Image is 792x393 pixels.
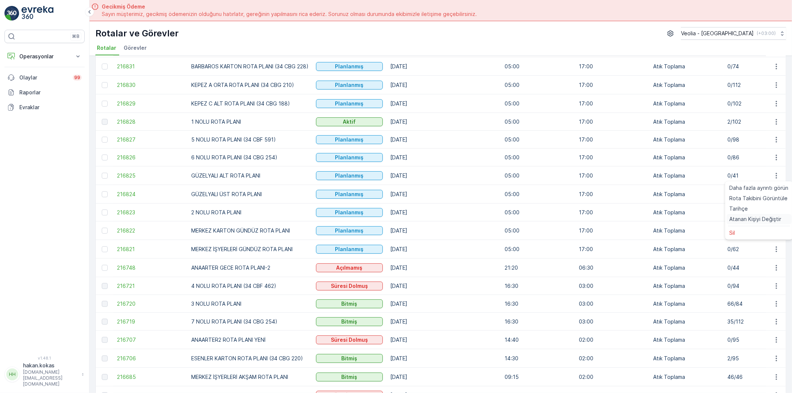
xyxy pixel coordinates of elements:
[19,53,70,60] p: Operasyonlar
[387,185,501,204] td: [DATE]
[335,191,364,198] p: Planlanmış
[117,191,184,198] a: 216824
[102,101,108,107] div: Toggle Row Selected
[343,118,356,126] p: Aktif
[117,336,184,344] span: 216707
[342,300,358,308] p: Bitmiş
[501,76,575,94] td: 05:00
[19,74,68,81] p: Olaylar
[117,282,184,290] a: 216721
[681,27,786,40] button: Veolia - [GEOGRAPHIC_DATA](+03:00)
[4,85,85,100] a: Raporlar
[97,44,116,52] span: Rotalar
[23,362,78,369] p: hakan.kokas
[102,283,108,289] div: Toggle Row Selected
[117,63,184,70] a: 216831
[316,153,383,162] button: Planlanmış
[342,373,358,381] p: Bitmiş
[575,368,649,386] td: 02:00
[19,89,82,96] p: Raporlar
[649,131,724,149] td: Atık Toplama
[649,185,724,204] td: Atık Toplama
[188,57,312,76] td: BARBAROS KARTON ROTA PLANI (34 CBG 228)
[316,354,383,363] button: Bitmiş
[188,204,312,221] td: 2 NOLU ROTA PLANI
[649,221,724,240] td: Atık Toplama
[387,94,501,113] td: [DATE]
[188,149,312,166] td: 6 NOLU ROTA PLANI (34 CBG 254)
[649,368,724,386] td: Atık Toplama
[575,166,649,185] td: 17:00
[575,295,649,313] td: 03:00
[4,362,85,387] button: HHhakan.kokas[DOMAIN_NAME][EMAIL_ADDRESS][DOMAIN_NAME]
[387,313,501,331] td: [DATE]
[4,49,85,64] button: Operasyonlar
[501,113,575,131] td: 05:00
[102,155,108,160] div: Toggle Row Selected
[501,131,575,149] td: 05:00
[188,131,312,149] td: 5 NOLU ROTA PLANI (34 CBF 591)
[102,228,108,234] div: Toggle Row Selected
[387,277,501,295] td: [DATE]
[316,263,383,272] button: Açılmamış
[117,81,184,89] span: 216830
[117,227,184,234] span: 216822
[501,259,575,277] td: 21:20
[730,184,789,192] span: Daha fazla ayrıntı görün
[649,295,724,313] td: Atık Toplama
[649,57,724,76] td: Atık Toplama
[335,227,364,234] p: Planlanmış
[335,100,364,107] p: Planlanmış
[387,295,501,313] td: [DATE]
[727,193,792,204] a: Rota Takibini Görüntüle
[335,209,364,216] p: Planlanmış
[575,349,649,368] td: 02:00
[316,335,383,344] button: Süresi Dolmuş
[575,149,649,166] td: 17:00
[102,191,108,197] div: Toggle Row Selected
[117,300,184,308] a: 216720
[387,240,501,259] td: [DATE]
[4,70,85,85] a: Olaylar99
[649,76,724,94] td: Atık Toplama
[74,75,80,81] p: 99
[501,204,575,221] td: 05:00
[501,185,575,204] td: 05:00
[102,137,108,143] div: Toggle Row Selected
[102,355,108,361] div: Toggle Row Selected
[649,259,724,277] td: Atık Toplama
[102,301,108,307] div: Toggle Row Selected
[649,240,724,259] td: Atık Toplama
[22,6,53,21] img: logo_light-DOdMpM7g.png
[102,64,108,69] div: Toggle Row Selected
[316,373,383,381] button: Bitmiş
[575,76,649,94] td: 17:00
[575,131,649,149] td: 17:00
[188,76,312,94] td: KEPEZ A ORTA ROTA PLANI (34 CBG 210)
[335,172,364,179] p: Planlanmış
[335,81,364,89] p: Planlanmış
[316,135,383,144] button: Planlanmış
[102,3,477,10] span: Gecikmiş Ödeme
[335,63,364,70] p: Planlanmış
[316,245,383,254] button: Planlanmış
[649,94,724,113] td: Atık Toplama
[387,368,501,386] td: [DATE]
[117,154,184,161] a: 216826
[117,100,184,107] span: 216829
[102,210,108,215] div: Toggle Row Selected
[501,295,575,313] td: 16:30
[188,313,312,331] td: 7 NOLU ROTA PLANI (34 CBG 254)
[727,183,792,193] a: Daha fazla ayrıntı görün
[316,99,383,108] button: Planlanmış
[335,136,364,143] p: Planlanmış
[117,209,184,216] span: 216823
[117,136,184,143] a: 216827
[95,27,179,39] p: Rotalar ve Görevler
[188,94,312,113] td: KEPEZ C ALT ROTA PLANI (34 CBG 188)
[117,318,184,325] a: 216719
